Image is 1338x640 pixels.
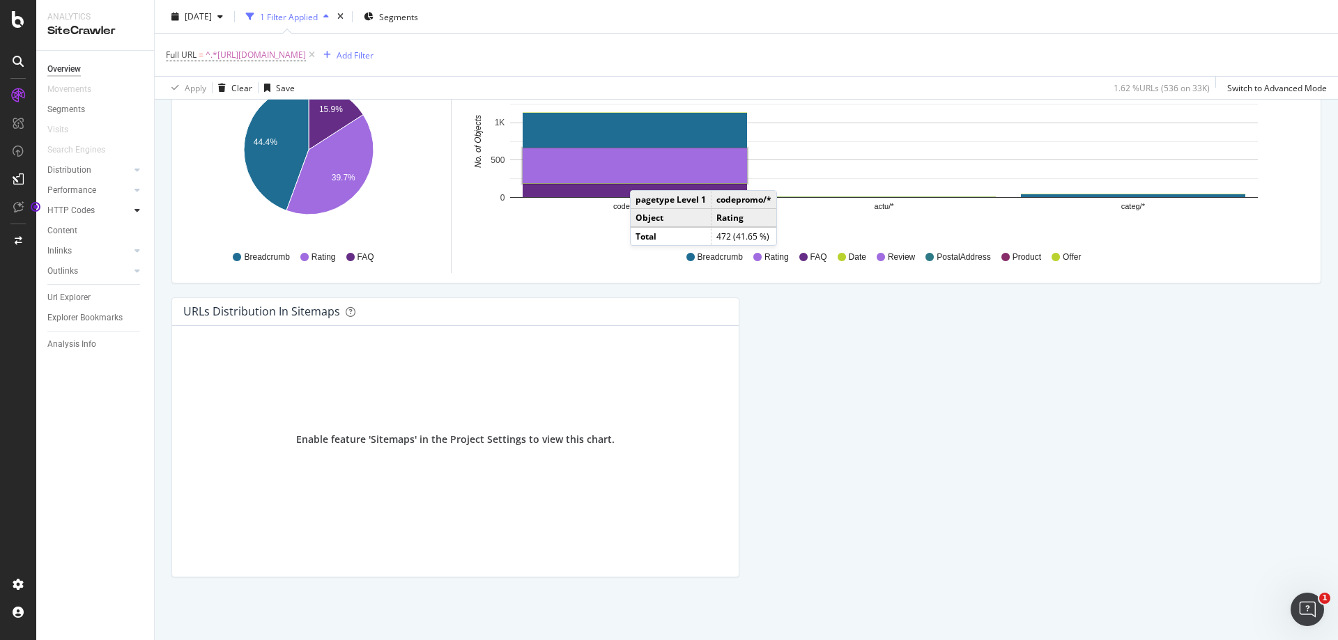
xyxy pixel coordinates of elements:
[244,251,289,263] span: Breadcrumb
[47,203,95,218] div: HTTP Codes
[47,102,85,117] div: Segments
[334,10,346,24] div: times
[495,118,505,127] text: 1K
[47,183,130,198] a: Performance
[47,244,130,258] a: Inlinks
[47,102,144,117] a: Segments
[631,208,712,227] td: Object
[937,251,990,263] span: PostalAddress
[166,77,206,99] button: Apply
[47,290,91,305] div: Url Explorer
[47,62,144,77] a: Overview
[47,23,143,39] div: SiteCrawler
[213,77,252,99] button: Clear
[166,49,197,61] span: Full URL
[332,173,355,182] text: 39.7%
[1291,593,1324,626] iframe: Intercom live chat
[631,191,712,209] td: pagetype Level 1
[206,45,306,65] span: ^.*[URL][DOMAIN_NAME]
[500,193,505,203] text: 0
[47,224,144,238] a: Content
[47,264,78,279] div: Outlinks
[185,81,206,93] div: Apply
[318,47,374,63] button: Add Filter
[1114,81,1210,93] div: 1.62 % URLs ( 536 on 33K )
[199,49,203,61] span: =
[47,244,72,258] div: Inlinks
[254,137,277,147] text: 44.4%
[888,251,915,263] span: Review
[47,62,81,77] div: Overview
[712,227,777,245] td: 472 (41.65 %)
[358,6,424,28] button: Segments
[47,82,91,97] div: Movements
[187,77,431,238] svg: A chart.
[47,264,130,279] a: Outlinks
[319,104,343,114] text: 15.9%
[1063,251,1081,263] span: Offer
[1227,81,1327,93] div: Switch to Advanced Mode
[357,251,374,263] span: FAQ
[47,163,91,178] div: Distribution
[276,81,295,93] div: Save
[260,10,318,22] div: 1 Filter Applied
[166,6,229,28] button: [DATE]
[764,251,789,263] span: Rating
[712,191,777,209] td: codepromo/*
[47,311,123,325] div: Explorer Bookmarks
[29,201,42,213] div: Tooltip anchor
[259,77,295,99] button: Save
[312,251,336,263] span: Rating
[47,183,96,198] div: Performance
[47,337,96,352] div: Analysis Info
[849,251,866,263] span: Date
[47,143,119,157] a: Search Engines
[698,251,743,263] span: Breadcrumb
[631,227,712,245] td: Total
[47,123,82,137] a: Visits
[712,208,777,227] td: Rating
[47,11,143,23] div: Analytics
[47,123,68,137] div: Visits
[47,337,144,352] a: Analysis Info
[185,10,212,22] span: 2025 Sep. 3rd
[47,290,144,305] a: Url Explorer
[810,251,827,263] span: FAQ
[468,77,1299,238] svg: A chart.
[613,202,657,210] text: codepromo/*
[296,432,615,446] div: Enable feature 'Sitemaps' in the Project Settings to view this chart.
[491,155,505,165] text: 500
[47,82,105,97] a: Movements
[183,304,340,318] div: URLs Distribution in Sitemaps
[874,202,894,210] text: actu/*
[47,311,144,325] a: Explorer Bookmarks
[1013,251,1041,263] span: Product
[379,10,418,22] span: Segments
[47,163,130,178] a: Distribution
[337,49,374,61] div: Add Filter
[1319,593,1330,604] span: 1
[47,224,77,238] div: Content
[240,6,334,28] button: 1 Filter Applied
[47,203,130,218] a: HTTP Codes
[47,143,105,157] div: Search Engines
[473,115,483,168] text: No. of Objects
[231,81,252,93] div: Clear
[1121,202,1146,210] text: categ/*
[1222,77,1327,99] button: Switch to Advanced Mode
